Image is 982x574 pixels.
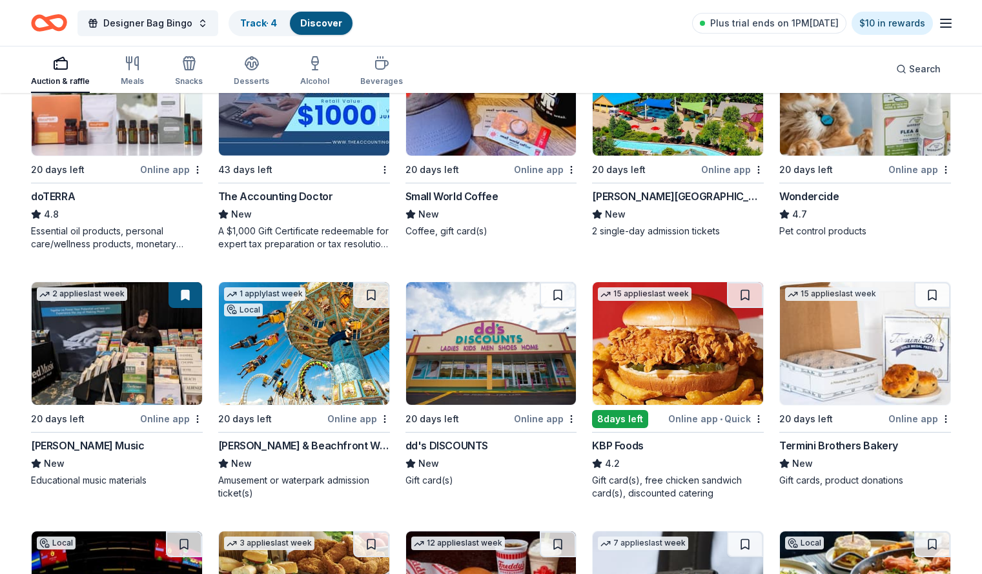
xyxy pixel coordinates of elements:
span: New [418,456,439,471]
div: 1 apply last week [224,287,305,301]
button: Snacks [175,50,203,93]
div: KBP Foods [592,438,643,453]
div: Educational music materials [31,474,203,487]
div: 20 days left [405,411,459,427]
div: Local [37,537,76,549]
a: Image for KBP Foods15 applieslast week8days leftOnline app•QuickKBP Foods4.2Gift card(s), free ch... [592,282,764,500]
img: Image for Dorney Park & Wildwater Kingdom [593,33,763,156]
a: Discover [300,17,342,28]
a: Plus trial ends on 1PM[DATE] [692,13,846,34]
div: Online app [327,411,390,427]
a: Home [31,8,67,38]
span: New [418,207,439,222]
div: 2 single-day admission tickets [592,225,764,238]
div: Online app [514,411,577,427]
span: 4.7 [792,207,807,222]
div: Amusement or waterpark admission ticket(s) [218,474,390,500]
div: Gift card(s) [405,474,577,487]
div: 20 days left [31,162,85,178]
div: Online app [888,161,951,178]
img: Image for Morey's Piers & Beachfront Waterparks [219,282,389,405]
a: Track· 4 [240,17,277,28]
div: 7 applies last week [598,537,688,550]
span: 4.8 [44,207,59,222]
button: Beverages [360,50,403,93]
div: 15 applies last week [598,287,691,301]
div: Essential oil products, personal care/wellness products, monetary donations [31,225,203,251]
div: doTERRA [31,189,75,204]
a: Image for Alfred Music2 applieslast week20 days leftOnline app[PERSON_NAME] MusicNewEducational m... [31,282,203,487]
a: Image for Wondercide4 applieslast week20 days leftOnline appWondercide4.7Pet control products [779,32,951,238]
a: Image for Dorney Park & Wildwater Kingdom3 applieslast week20 days leftOnline app[PERSON_NAME][GE... [592,32,764,238]
span: Designer Bag Bingo [103,15,192,31]
div: Online app [701,161,764,178]
div: The Accounting Doctor [218,189,333,204]
div: 3 applies last week [224,537,314,550]
div: Online app [888,411,951,427]
img: Image for doTERRA [32,33,202,156]
div: 20 days left [405,162,459,178]
div: Auction & raffle [31,76,90,87]
div: Small World Coffee [405,189,498,204]
img: Image for KBP Foods [593,282,763,405]
span: 4.2 [605,456,620,471]
div: Online app Quick [668,411,764,427]
div: Gift card(s), free chicken sandwich card(s), discounted catering [592,474,764,500]
span: New [605,207,626,222]
div: Wondercide [779,189,839,204]
div: A $1,000 Gift Certificate redeemable for expert tax preparation or tax resolution services—recipi... [218,225,390,251]
div: dd's DISCOUNTS [405,438,488,453]
div: 12 applies last week [411,537,505,550]
span: New [231,207,252,222]
button: Track· 4Discover [229,10,354,36]
a: Image for doTERRA8 applieslast week20 days leftOnline appdoTERRA4.8Essential oil products, person... [31,32,203,251]
div: Online app [140,411,203,427]
div: Coffee, gift card(s) [405,225,577,238]
button: Auction & raffle [31,50,90,93]
span: • [720,414,722,424]
a: $10 in rewards [852,12,933,35]
button: Search [886,56,951,82]
img: Image for Alfred Music [32,282,202,405]
img: Image for Small World Coffee [406,33,577,156]
span: New [792,456,813,471]
div: 15 applies last week [785,287,879,301]
span: New [44,456,65,471]
div: Online app [514,161,577,178]
div: 2 applies last week [37,287,127,301]
span: Plus trial ends on 1PM[DATE] [710,15,839,31]
img: Image for Termini Brothers Bakery [780,282,950,405]
button: Meals [121,50,144,93]
button: Alcohol [300,50,329,93]
div: Alcohol [300,76,329,87]
a: Image for dd's DISCOUNTS20 days leftOnline appdd's DISCOUNTSNewGift card(s) [405,282,577,487]
button: Desserts [234,50,269,93]
div: 43 days left [218,162,272,178]
div: Termini Brothers Bakery [779,438,898,453]
img: Image for The Accounting Doctor [219,33,389,156]
img: Image for dd's DISCOUNTS [406,282,577,405]
div: 8 days left [592,410,648,428]
span: New [231,456,252,471]
img: Image for Wondercide [780,33,950,156]
div: 20 days left [218,411,272,427]
div: Desserts [234,76,269,87]
div: 20 days left [779,411,833,427]
div: [PERSON_NAME] & Beachfront Waterparks [218,438,390,453]
span: Search [909,61,941,77]
div: 20 days left [592,162,646,178]
div: 20 days left [31,411,85,427]
a: Image for Morey's Piers & Beachfront Waterparks1 applylast weekLocal20 days leftOnline app[PERSON... [218,282,390,500]
div: Gift cards, product donations [779,474,951,487]
div: Online app [140,161,203,178]
a: Image for The Accounting Doctor7 applieslast week43 days leftThe Accounting DoctorNewA $1,000 Gif... [218,32,390,251]
div: [PERSON_NAME] Music [31,438,144,453]
div: Local [785,537,824,549]
div: Local [224,303,263,316]
a: Image for Small World CoffeeLocal20 days leftOnline appSmall World CoffeeNewCoffee, gift card(s) [405,32,577,238]
div: Pet control products [779,225,951,238]
div: Beverages [360,76,403,87]
div: [PERSON_NAME][GEOGRAPHIC_DATA] [592,189,764,204]
button: Designer Bag Bingo [77,10,218,36]
div: 20 days left [779,162,833,178]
